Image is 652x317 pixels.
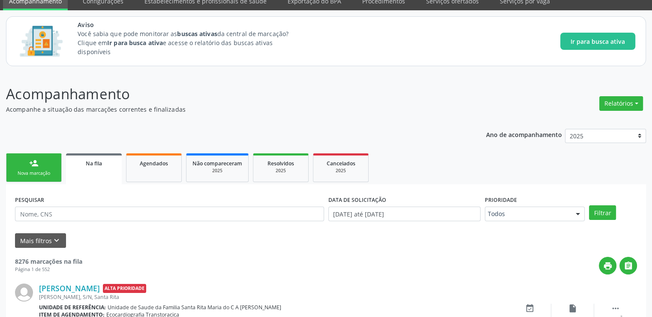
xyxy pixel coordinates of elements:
[603,261,613,271] i: print
[39,283,100,293] a: [PERSON_NAME]
[525,304,535,313] i: event_available
[107,39,163,47] strong: Ir para busca ativa
[39,293,508,301] div: [PERSON_NAME], S/N, Santa Rita
[571,37,625,46] span: Ir para busca ativa
[328,193,386,207] label: DATA DE SOLICITAÇÃO
[39,304,106,311] b: Unidade de referência:
[140,160,168,167] span: Agendados
[177,30,217,38] strong: buscas ativas
[52,236,61,245] i: keyboard_arrow_down
[560,33,635,50] button: Ir para busca ativa
[192,168,242,174] div: 2025
[15,233,66,248] button: Mais filtroskeyboard_arrow_down
[12,170,55,177] div: Nova marcação
[599,257,616,274] button: print
[619,257,637,274] button: 
[568,304,577,313] i: insert_drive_file
[486,129,562,140] p: Ano de acompanhamento
[78,20,304,29] span: Aviso
[108,304,281,311] span: Unidade de Saude da Familia Santa Rita Maria do C A [PERSON_NAME]
[15,266,82,273] div: Página 1 de 552
[327,160,355,167] span: Cancelados
[15,207,324,221] input: Nome, CNS
[192,160,242,167] span: Não compareceram
[485,193,517,207] label: Prioridade
[15,193,44,207] label: PESQUISAR
[78,29,304,56] p: Você sabia que pode monitorar as da central de marcação? Clique em e acesse o relatório das busca...
[319,168,362,174] div: 2025
[488,210,568,218] span: Todos
[259,168,302,174] div: 2025
[624,261,633,271] i: 
[15,257,82,265] strong: 8276 marcações na fila
[611,304,620,313] i: 
[328,207,481,221] input: Selecione um intervalo
[29,158,39,168] div: person_add
[86,160,102,167] span: Na fila
[267,160,294,167] span: Resolvidos
[599,96,643,111] button: Relatórios
[17,22,66,61] img: Imagem de CalloutCard
[589,205,616,220] button: Filtrar
[6,105,454,114] p: Acompanhe a situação das marcações correntes e finalizadas
[103,284,146,293] span: Alta Prioridade
[6,83,454,105] p: Acompanhamento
